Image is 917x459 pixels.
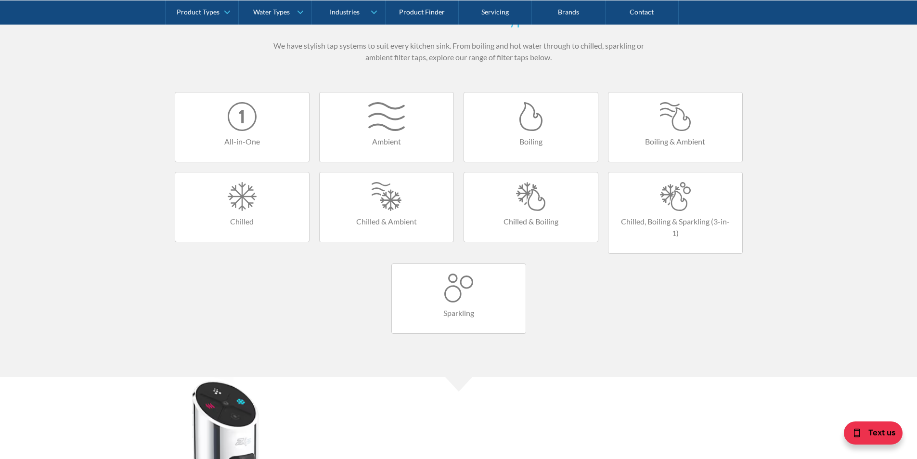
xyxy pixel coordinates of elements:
[618,136,733,147] h4: Boiling & Ambient
[464,172,598,242] a: Chilled & Boiling
[401,307,516,319] h4: Sparkling
[319,172,454,242] a: Chilled & Ambient
[271,40,646,63] p: We have stylish tap systems to suit every kitchen sink. From boiling and hot water through to chi...
[608,172,743,254] a: Chilled, Boiling & Sparkling (3-in-1)
[185,216,299,227] h4: Chilled
[319,92,454,162] a: Ambient
[253,8,290,16] div: Water Types
[474,136,588,147] h4: Boiling
[177,8,220,16] div: Product Types
[464,92,598,162] a: Boiling
[330,8,360,16] div: Industries
[608,92,743,162] a: Boiling & Ambient
[474,216,588,227] h4: Chilled & Boiling
[329,216,444,227] h4: Chilled & Ambient
[391,263,526,334] a: Sparkling
[185,136,299,147] h4: All-in-One
[175,92,310,162] a: All-in-One
[821,411,917,459] iframe: podium webchat widget bubble
[618,216,733,239] h4: Chilled, Boiling & Sparkling (3-in-1)
[329,136,444,147] h4: Ambient
[175,172,310,242] a: Chilled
